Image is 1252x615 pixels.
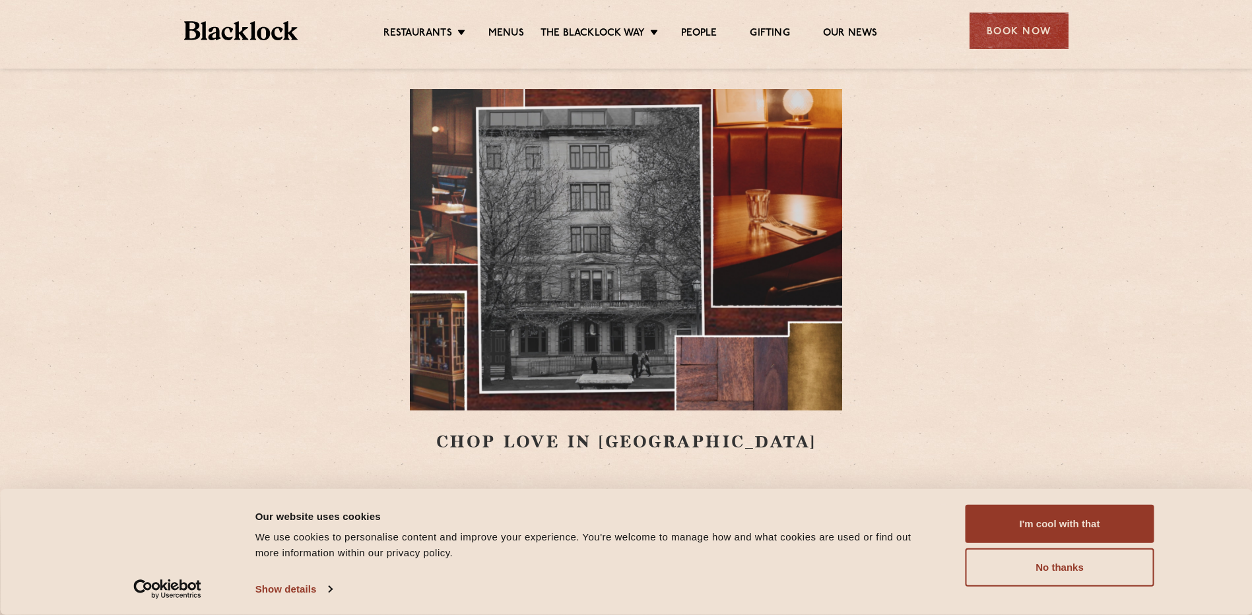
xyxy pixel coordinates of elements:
button: I'm cool with that [966,505,1154,543]
a: Usercentrics Cookiebot - opens in a new window [110,579,225,599]
a: The Blacklock Way [541,27,645,42]
div: We use cookies to personalise content and improve your experience. You're welcome to manage how a... [255,529,936,561]
a: Restaurants [383,27,452,42]
a: Show details [255,579,332,599]
div: Book Now [970,13,1069,49]
a: People [681,27,717,42]
img: BL_Textured_Logo-footer-cropped.svg [184,21,298,40]
a: Menus [488,27,524,42]
button: No thanks [966,548,1154,587]
h1: CHOP LOVE IN [GEOGRAPHIC_DATA] [313,89,940,453]
div: Our website uses cookies [255,508,936,524]
a: Our News [823,27,878,42]
a: Gifting [750,27,789,42]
